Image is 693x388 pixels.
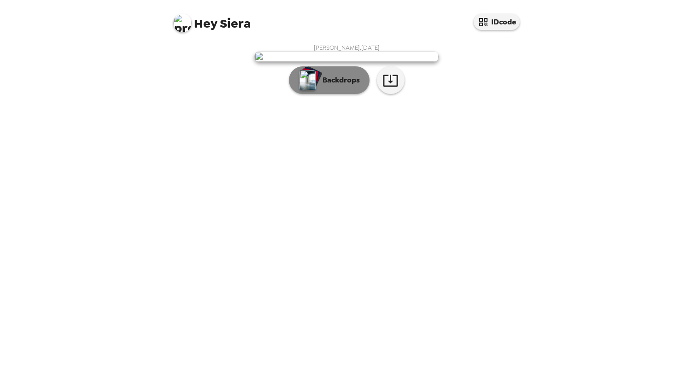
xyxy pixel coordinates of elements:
[474,14,520,30] button: IDcode
[289,66,370,94] button: Backdrops
[194,15,217,32] span: Hey
[314,44,380,52] span: [PERSON_NAME] , [DATE]
[318,75,360,86] p: Backdrops
[173,9,251,30] span: Siera
[173,14,192,32] img: profile pic
[254,52,439,62] img: user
